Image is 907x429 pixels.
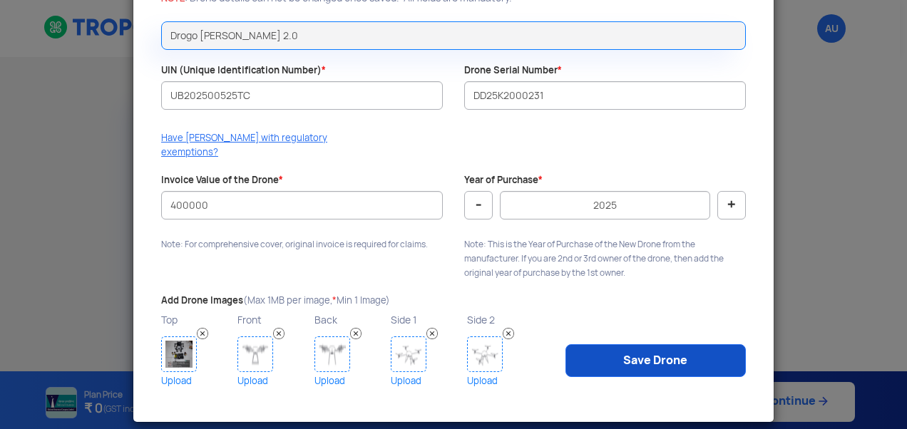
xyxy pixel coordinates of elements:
label: UIN (Unique Identification Number) [161,64,326,78]
a: Upload [314,372,387,390]
span: (Max 1MB per image, Min 1 Image) [243,294,390,306]
p: Side 1 [391,311,463,329]
img: Remove Image [197,328,208,339]
label: Year of Purchase [464,174,543,187]
img: Remove Image [350,328,362,339]
a: Save Drone [565,344,746,377]
img: Drone Image [391,336,426,372]
p: Top [161,311,234,329]
a: Upload [391,372,463,390]
p: Side 2 [467,311,540,329]
img: Drone Image [161,336,197,372]
img: Remove Image [273,328,285,339]
label: Invoice Value of the Drone [161,174,283,187]
a: Upload [161,372,234,390]
p: Front [237,311,310,329]
img: Remove Image [426,328,438,339]
img: Drone Image [467,336,503,372]
label: Drone Serial Number [464,64,562,78]
button: - [464,191,493,219]
label: Add Drone Images [161,294,390,308]
p: Back [314,311,387,329]
a: Upload [237,372,310,390]
img: Drone Image [314,336,350,372]
img: Remove Image [503,328,514,339]
button: + [717,191,746,219]
p: Have [PERSON_NAME] with regulatory exemptions? [161,131,341,160]
input: Drone Model : Search by name or brand, eg DOPO, Dhaksha [161,21,746,50]
p: Note: This is the Year of Purchase of the New Drone from the manufacturer. If you are 2nd or 3rd ... [464,237,746,280]
a: Upload [467,372,540,390]
img: Drone Image [237,336,273,372]
p: Note: For comprehensive cover, original invoice is required for claims. [161,237,443,252]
